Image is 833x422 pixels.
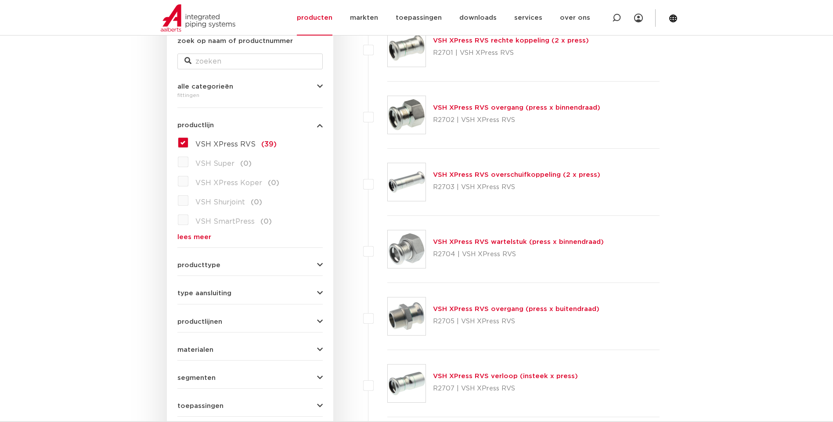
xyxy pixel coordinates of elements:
span: alle categorieën [177,83,233,90]
span: VSH XPress Koper [195,179,262,186]
span: VSH Shurjoint [195,199,245,206]
span: type aansluiting [177,290,231,297]
p: R2705 | VSH XPress RVS [433,315,599,329]
p: R2703 | VSH XPress RVS [433,180,600,194]
a: VSH XPress RVS rechte koppeling (2 x press) [433,37,589,44]
button: alle categorieën [177,83,323,90]
button: producttype [177,262,323,268]
p: R2701 | VSH XPress RVS [433,46,589,60]
a: VSH XPress RVS wartelstuk (press x binnendraad) [433,239,604,245]
img: Thumbnail for VSH XPress RVS verloop (insteek x press) [388,365,426,402]
button: segmenten [177,375,323,381]
span: VSH XPress RVS [195,141,256,148]
button: productlijnen [177,318,323,325]
span: toepassingen [177,403,224,409]
span: producttype [177,262,220,268]
a: VSH XPress RVS overschuifkoppeling (2 x press) [433,172,600,178]
span: (39) [261,141,277,148]
input: zoeken [177,54,323,69]
a: VSH XPress RVS verloop (insteek x press) [433,373,578,379]
button: type aansluiting [177,290,323,297]
button: toepassingen [177,403,323,409]
span: (0) [260,218,272,225]
span: (0) [240,160,252,167]
img: Thumbnail for VSH XPress RVS overschuifkoppeling (2 x press) [388,163,426,201]
span: VSH SmartPress [195,218,255,225]
label: zoek op naam of productnummer [177,36,293,46]
span: segmenten [177,375,216,381]
span: (0) [251,199,262,206]
p: R2702 | VSH XPress RVS [433,113,600,127]
button: productlijn [177,122,323,129]
span: productlijn [177,122,214,129]
a: VSH XPress RVS overgang (press x binnendraad) [433,104,600,111]
p: R2704 | VSH XPress RVS [433,247,604,261]
div: fittingen [177,90,323,100]
img: Thumbnail for VSH XPress RVS rechte koppeling (2 x press) [388,29,426,67]
span: productlijnen [177,318,222,325]
span: (0) [268,179,279,186]
span: materialen [177,347,213,353]
img: Thumbnail for VSH XPress RVS overgang (press x binnendraad) [388,96,426,134]
span: VSH Super [195,160,234,167]
a: lees meer [177,234,323,240]
a: VSH XPress RVS overgang (press x buitendraad) [433,306,599,312]
img: Thumbnail for VSH XPress RVS overgang (press x buitendraad) [388,297,426,335]
button: materialen [177,347,323,353]
p: R2707 | VSH XPress RVS [433,382,578,396]
img: Thumbnail for VSH XPress RVS wartelstuk (press x binnendraad) [388,230,426,268]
